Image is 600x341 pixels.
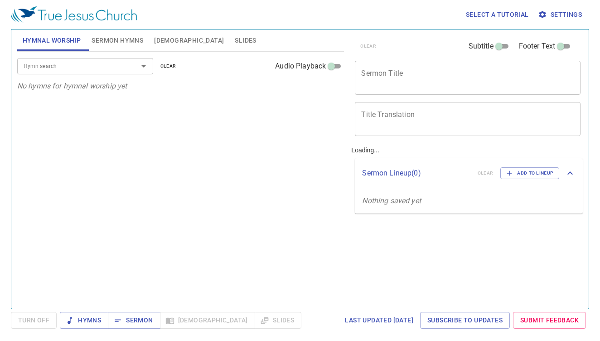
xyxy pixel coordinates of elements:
[540,9,582,20] span: Settings
[355,158,583,188] div: Sermon Lineup(0)clearAdd to Lineup
[362,168,470,179] p: Sermon Lineup ( 0 )
[345,315,413,326] span: Last updated [DATE]
[154,35,224,46] span: [DEMOGRAPHIC_DATA]
[67,315,101,326] span: Hymns
[23,35,81,46] span: Hymnal Worship
[500,167,559,179] button: Add to Lineup
[137,60,150,73] button: Open
[92,35,143,46] span: Sermon Hymns
[235,35,256,46] span: Slides
[348,26,586,305] div: Loading...
[115,315,153,326] span: Sermon
[466,9,529,20] span: Select a tutorial
[520,315,579,326] span: Submit Feedback
[469,41,494,52] span: Subtitle
[427,315,503,326] span: Subscribe to Updates
[17,82,127,90] i: No hymns for hymnal worship yet
[513,312,586,329] a: Submit Feedback
[462,6,532,23] button: Select a tutorial
[160,62,176,70] span: clear
[420,312,510,329] a: Subscribe to Updates
[506,169,553,177] span: Add to Lineup
[155,61,182,72] button: clear
[60,312,108,329] button: Hymns
[536,6,585,23] button: Settings
[275,61,326,72] span: Audio Playback
[362,196,421,205] i: Nothing saved yet
[11,6,137,23] img: True Jesus Church
[519,41,556,52] span: Footer Text
[108,312,160,329] button: Sermon
[341,312,417,329] a: Last updated [DATE]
